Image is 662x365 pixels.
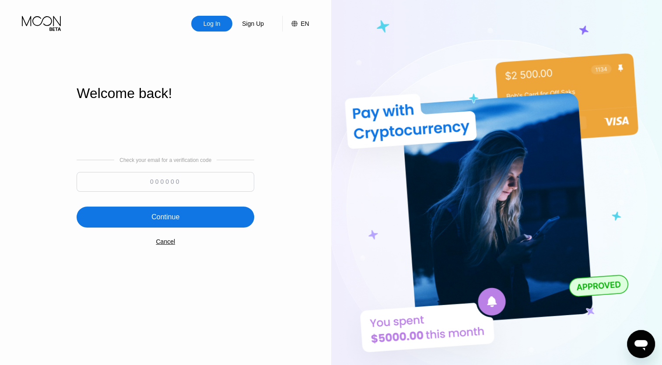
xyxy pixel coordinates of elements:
[151,213,179,221] div: Continue
[77,85,254,102] div: Welcome back!
[77,172,254,192] input: 000000
[156,238,175,245] div: Cancel
[232,16,273,32] div: Sign Up
[119,157,211,163] div: Check your email for a verification code
[627,330,655,358] iframe: Button to launch messaging window
[77,207,254,228] div: Continue
[241,19,265,28] div: Sign Up
[191,16,232,32] div: Log In
[203,19,221,28] div: Log In
[282,16,309,32] div: EN
[301,20,309,27] div: EN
